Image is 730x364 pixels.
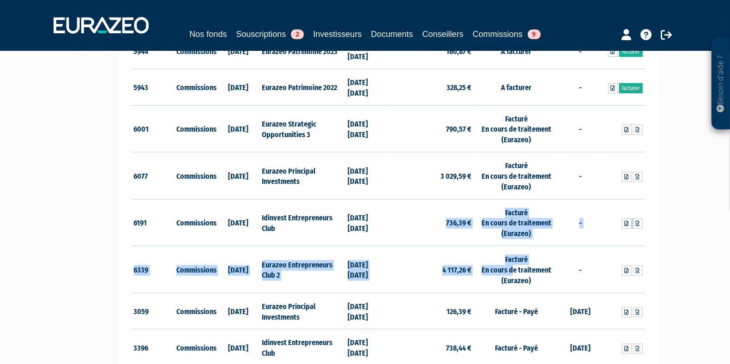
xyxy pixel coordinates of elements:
td: Commissions [174,293,217,329]
span: 2 [291,30,304,39]
a: Conseillers [422,28,464,41]
a: Documents [371,28,413,41]
td: [DATE] [DATE] [345,199,388,246]
td: 6191 [132,199,175,246]
a: Souscriptions2 [236,28,304,41]
td: [DATE] [DATE] [345,293,388,329]
td: [DATE] [217,199,260,246]
td: [DATE] [DATE] [345,152,388,200]
td: 328,25 € [388,69,474,105]
td: [DATE] [559,293,602,329]
td: Commissions [174,69,217,105]
td: Facturé En cours de traitement (Eurazeo) [474,246,559,293]
a: Facturer [619,47,643,57]
td: Commissions [174,246,217,293]
td: [DATE] [217,69,260,105]
td: 790,57 € [388,105,474,152]
a: Facturer [619,83,643,93]
td: [DATE] [DATE] [345,246,388,293]
td: 5943 [132,69,175,105]
td: [DATE] [DATE] [345,105,388,152]
td: 5944 [132,33,175,69]
td: Facturé En cours de traitement (Eurazeo) [474,105,559,152]
td: A facturer [474,69,559,105]
td: 126,39 € [388,293,474,329]
td: A facturer [474,33,559,69]
td: - [559,246,602,293]
td: 6001 [132,105,175,152]
td: 6077 [132,152,175,200]
td: 4 117,26 € [388,246,474,293]
img: 1732889491-logotype_eurazeo_blanc_rvb.png [54,17,149,34]
a: Investisseurs [313,28,362,41]
span: 9 [528,30,541,39]
a: Commissions9 [473,28,541,42]
td: Facturé En cours de traitement (Eurazeo) [474,152,559,200]
td: - [559,69,602,105]
td: [DATE] [217,33,260,69]
td: 736,39 € [388,199,474,246]
td: Eurazeo Principal Investments [259,152,345,200]
td: Commissions [174,199,217,246]
td: 3 029,59 € [388,152,474,200]
td: Facturé - Payé [474,293,559,329]
td: Eurazeo Strategic Opportunities 3 [259,105,345,152]
td: - [559,152,602,200]
td: - [559,199,602,246]
td: Commissions [174,33,217,69]
td: [DATE] [217,152,260,200]
td: Eurazeo Patrimoine 2022 [259,69,345,105]
td: Eurazeo Patrimoine 2023 [259,33,345,69]
td: Facturé En cours de traitement (Eurazeo) [474,199,559,246]
td: [DATE] [217,293,260,329]
td: [DATE] [217,246,260,293]
td: Commissions [174,152,217,200]
td: 160,87 € [388,33,474,69]
td: Eurazeo Principal Investments [259,293,345,329]
td: 3059 [132,293,175,329]
td: Eurazeo Entrepreneurs Club 2 [259,246,345,293]
td: - [559,105,602,152]
td: [DATE] [217,105,260,152]
td: [DATE] [DATE] [345,69,388,105]
td: 6339 [132,246,175,293]
td: Commissions [174,105,217,152]
td: [DATE] [DATE] [345,33,388,69]
td: - [559,33,602,69]
a: Nos fonds [189,28,227,41]
p: Besoin d'aide ? [716,42,726,125]
td: Idinvest Entrepreneurs Club [259,199,345,246]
